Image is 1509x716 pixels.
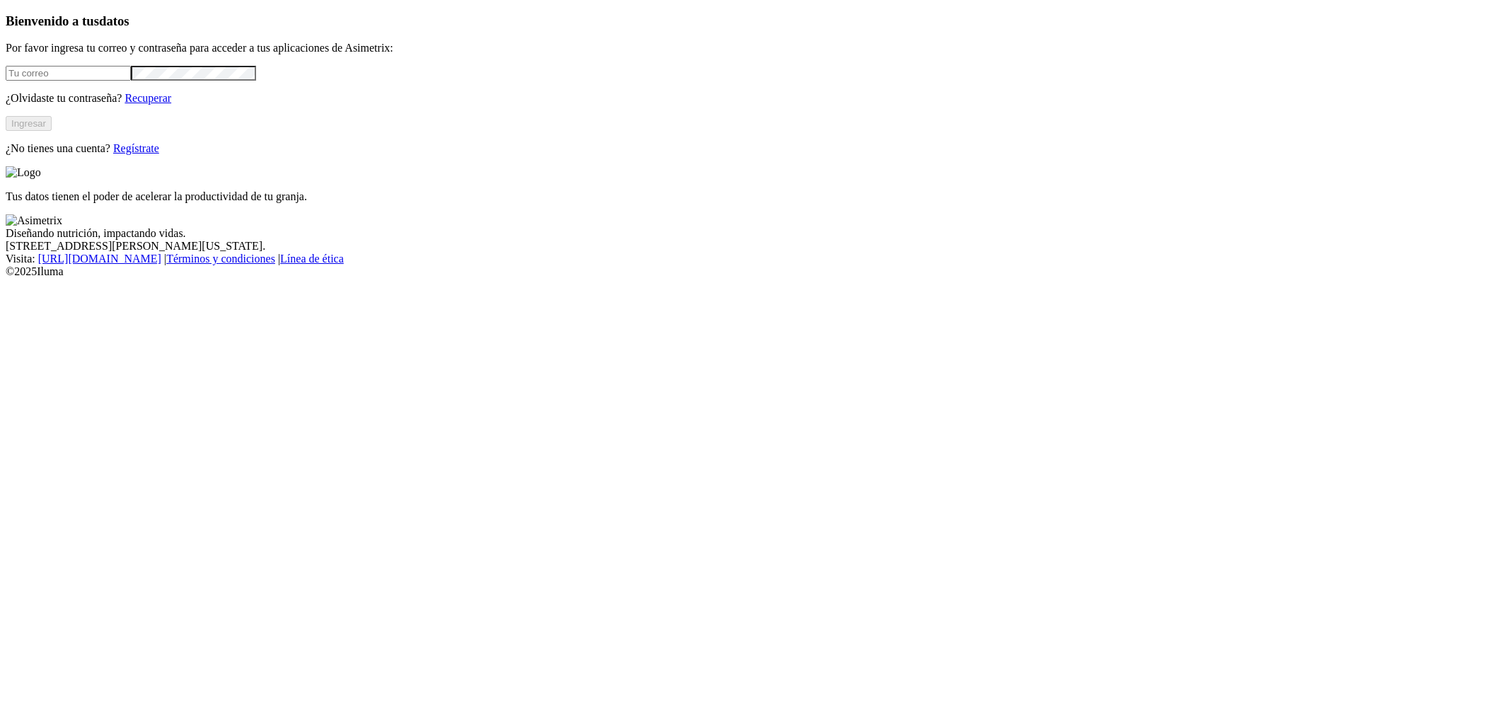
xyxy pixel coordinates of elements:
[6,227,1503,240] div: Diseñando nutrición, impactando vidas.
[113,142,159,154] a: Regístrate
[6,190,1503,203] p: Tus datos tienen el poder de acelerar la productividad de tu granja.
[6,265,1503,278] div: © 2025 Iluma
[166,253,275,265] a: Términos y condiciones
[6,214,62,227] img: Asimetrix
[6,166,41,179] img: Logo
[6,92,1503,105] p: ¿Olvidaste tu contraseña?
[280,253,344,265] a: Línea de ética
[99,13,129,28] span: datos
[38,253,161,265] a: [URL][DOMAIN_NAME]
[6,116,52,131] button: Ingresar
[125,92,171,104] a: Recuperar
[6,142,1503,155] p: ¿No tienes una cuenta?
[6,13,1503,29] h3: Bienvenido a tus
[6,240,1503,253] div: [STREET_ADDRESS][PERSON_NAME][US_STATE].
[6,253,1503,265] div: Visita : | |
[6,42,1503,54] p: Por favor ingresa tu correo y contraseña para acceder a tus aplicaciones de Asimetrix:
[6,66,131,81] input: Tu correo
